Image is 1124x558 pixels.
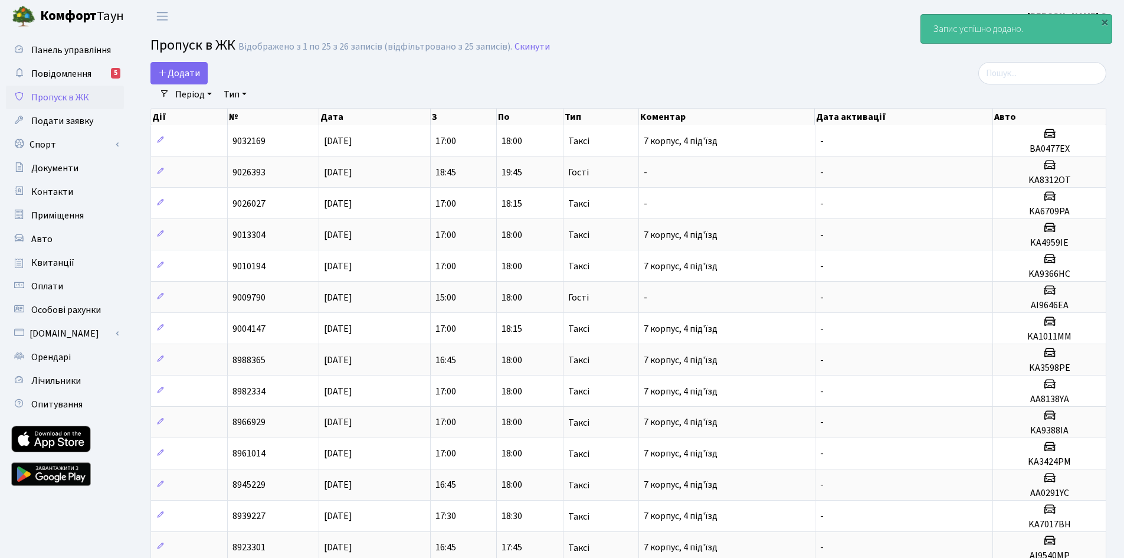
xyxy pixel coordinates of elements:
span: [DATE] [324,354,352,367]
th: Дії [151,109,228,125]
span: 8923301 [232,541,266,554]
span: Додати [158,67,200,80]
span: Оплати [31,280,63,293]
input: Пошук... [978,62,1106,84]
th: Коментар [639,109,815,125]
span: - [820,197,824,210]
span: Приміщення [31,209,84,222]
span: - [820,385,824,398]
a: [PERSON_NAME] О. [1027,9,1110,24]
span: 8945229 [232,479,266,492]
span: 17:00 [435,448,456,461]
span: 9026393 [232,166,266,179]
span: 8988365 [232,354,266,367]
a: Подати заявку [6,109,124,133]
span: Контакти [31,185,73,198]
span: [DATE] [324,166,352,179]
a: Період [171,84,217,105]
span: 9004147 [232,322,266,335]
span: Особові рахунки [31,304,101,316]
a: Авто [6,227,124,251]
span: Таксі [568,449,589,459]
span: Авто [31,233,53,246]
span: 17:00 [435,385,456,398]
a: Приміщення [6,204,124,227]
a: Оплати [6,275,124,298]
h5: KA9388IA [998,425,1101,436]
span: 18:00 [502,229,522,242]
span: - [820,291,824,304]
span: - [644,197,647,210]
span: 18:00 [502,448,522,461]
span: Повідомлення [31,67,91,80]
span: - [820,166,824,179]
span: Панель управління [31,44,111,57]
span: 18:30 [502,510,522,523]
span: 7 корпус, 4 під'їзд [644,541,717,554]
a: Опитування [6,393,124,416]
span: 17:00 [435,135,456,148]
span: Опитування [31,398,83,411]
span: 17:00 [435,197,456,210]
b: [PERSON_NAME] О. [1027,10,1110,23]
span: 8961014 [232,448,266,461]
h5: KA4959IE [998,237,1101,249]
h5: KA3424PM [998,456,1101,468]
span: Таксі [568,199,589,208]
th: Авто [993,109,1106,125]
span: 16:45 [435,541,456,554]
span: Гості [568,168,589,177]
h5: KA3598PE [998,363,1101,374]
span: - [644,166,647,179]
span: 7 корпус, 4 під'їзд [644,354,717,367]
span: - [820,510,824,523]
span: 17:00 [435,260,456,273]
h5: AI9646EA [998,300,1101,311]
span: 7 корпус, 4 під'їзд [644,260,717,273]
a: Орендарі [6,345,124,369]
span: - [820,541,824,554]
span: Гості [568,293,589,302]
span: Таксі [568,543,589,553]
span: 7 корпус, 4 під'їзд [644,416,717,429]
span: Пропуск в ЖК [150,35,235,56]
span: Таксі [568,136,589,146]
span: 8939227 [232,510,266,523]
span: 18:15 [502,197,522,210]
span: 16:45 [435,479,456,492]
span: [DATE] [324,229,352,242]
span: Таксі [568,418,589,428]
span: [DATE] [324,448,352,461]
a: Тип [219,84,251,105]
a: [DOMAIN_NAME] [6,322,124,345]
span: - [820,260,824,273]
a: Документи [6,156,124,180]
span: 17:00 [435,322,456,335]
span: 18:00 [502,479,522,492]
span: Таксі [568,481,589,490]
span: [DATE] [324,135,352,148]
b: Комфорт [40,6,97,25]
span: 7 корпус, 4 під'їзд [644,385,717,398]
span: 7 корпус, 4 під'їзд [644,322,717,335]
th: З [431,109,497,125]
span: 17:00 [435,229,456,242]
span: [DATE] [324,510,352,523]
span: 18:00 [502,354,522,367]
span: 7 корпус, 4 під'їзд [644,135,717,148]
span: 18:00 [502,291,522,304]
span: Орендарі [31,351,71,364]
span: 7 корпус, 4 під'їзд [644,510,717,523]
span: 17:30 [435,510,456,523]
span: - [820,229,824,242]
span: Документи [31,162,78,175]
span: [DATE] [324,541,352,554]
a: Квитанції [6,251,124,275]
span: 15:00 [435,291,456,304]
span: [DATE] [324,322,352,335]
span: Таксі [568,230,589,240]
span: Таксі [568,387,589,396]
span: [DATE] [324,479,352,492]
span: [DATE] [324,197,352,210]
a: Спорт [6,133,124,156]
